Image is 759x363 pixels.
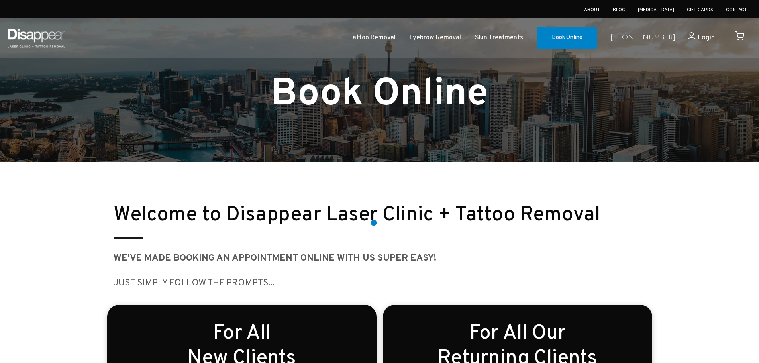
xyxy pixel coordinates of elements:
strong: We've made booking AN appointment ONLINE WITH US SUPER EASY! [114,253,437,264]
a: Tattoo Removal [349,32,396,44]
a: [MEDICAL_DATA] [638,7,674,13]
a: Eyebrow Removal [410,32,461,44]
big: JUST SIMPLY follow the prompts [114,277,269,289]
a: Skin Treatments [475,32,523,44]
h1: Book Online [107,77,652,114]
a: Book Online [537,27,597,50]
img: Disappear - Laser Clinic and Tattoo Removal Services in Sydney, Australia [6,24,67,52]
a: Gift Cards [687,7,713,13]
span: Login [698,33,715,42]
a: Contact [726,7,747,13]
a: About [584,7,600,13]
a: [PHONE_NUMBER] [610,32,675,44]
small: Welcome to Disappear Laser Clinic + Tattoo Removal [114,202,600,228]
a: Login [675,32,715,44]
a: Blog [613,7,625,13]
big: ... [269,277,275,289]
